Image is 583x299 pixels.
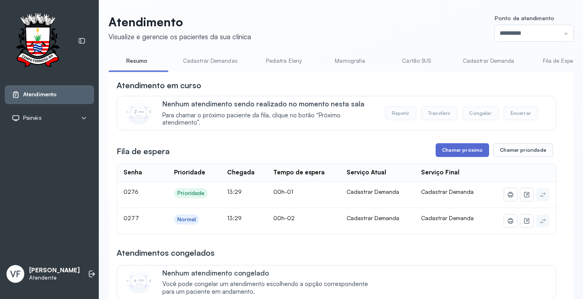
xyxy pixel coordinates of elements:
[117,146,170,157] h3: Fila de espera
[127,269,151,293] img: Imagem de CalloutCard
[493,143,553,157] button: Chamar prioridade
[9,13,67,69] img: Logotipo do estabelecimento
[385,106,416,120] button: Repetir
[347,214,408,222] div: Cadastrar Demanda
[421,106,458,120] button: Transferir
[162,100,377,108] p: Nenhum atendimento sendo realizado no momento nesta sala
[123,169,142,176] div: Senha
[436,143,489,157] button: Chamar próximo
[177,190,204,197] div: Prioridade
[109,54,165,68] a: Resumo
[12,91,87,99] a: Atendimento
[255,54,312,68] a: Pediatra Eleny
[421,188,474,195] span: Cadastrar Demanda
[273,214,295,221] span: 00h-02
[29,267,80,274] p: [PERSON_NAME]
[162,112,377,127] span: Para chamar o próximo paciente da fila, clique no botão “Próximo atendimento”.
[227,188,242,195] span: 13:29
[29,274,80,281] p: Atendente
[123,214,139,221] span: 0277
[127,100,151,125] img: Imagem de CalloutCard
[162,280,377,296] span: Você pode congelar um atendimento escolhendo a opção correspondente para um paciente em andamento.
[175,54,246,68] a: Cadastrar Demandas
[347,188,408,195] div: Cadastrar Demanda
[109,32,251,41] div: Visualize e gerencie os pacientes da sua clínica
[347,169,386,176] div: Serviço Atual
[273,188,293,195] span: 00h-01
[23,91,57,98] span: Atendimento
[388,54,445,68] a: Cartão SUS
[174,169,205,176] div: Prioridade
[117,247,215,259] h3: Atendimentos congelados
[177,216,196,223] div: Normal
[462,106,498,120] button: Congelar
[227,214,242,221] span: 13:29
[123,188,138,195] span: 0276
[109,15,251,29] p: Atendimento
[421,214,474,221] span: Cadastrar Demanda
[227,169,255,176] div: Chegada
[421,169,460,176] div: Serviço Final
[504,106,538,120] button: Encerrar
[162,269,377,277] p: Nenhum atendimento congelado
[23,115,42,121] span: Painéis
[495,15,554,21] span: Ponto de atendimento
[322,54,379,68] a: Mamografia
[273,169,325,176] div: Tempo de espera
[455,54,523,68] a: Cadastrar Demanda
[117,80,201,91] h3: Atendimento em curso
